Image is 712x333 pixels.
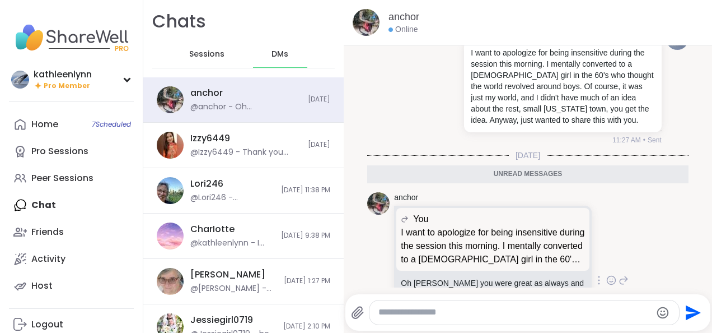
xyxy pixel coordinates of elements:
[367,165,688,183] div: Unread messages
[190,192,274,203] div: @Lori246 - [PERSON_NAME], thank you for your vulnerability. I have done a lot of inner child work...
[34,68,92,81] div: kathleenlynn
[31,226,64,238] div: Friends
[157,86,184,113] img: https://sharewell-space-live.sfo3.digitaloceanspaces.com/user-generated/bd698b57-9748-437a-a102-e...
[283,322,330,331] span: [DATE] 2:10 PM
[190,238,274,249] div: @kathleenlynn - I actually thought about that, but I'll be honest I didn't know if you were there...
[271,49,288,60] span: DMs
[353,9,380,36] img: https://sharewell-space-live.sfo3.digitaloceanspaces.com/user-generated/bd698b57-9748-437a-a102-e...
[31,145,88,158] div: Pro Sessions
[612,135,641,145] span: 11:27 AM
[31,280,53,292] div: Host
[388,10,419,24] a: anchor
[281,186,330,195] span: [DATE] 11:38 PM
[31,118,58,131] div: Home
[31,318,63,331] div: Logout
[9,165,134,192] a: Peer Sessions
[9,246,134,272] a: Activity
[284,276,330,286] span: [DATE] 1:27 PM
[190,147,301,158] div: @Izzy6449 - Thank you [PERSON_NAME]! That means a lot to me ☺️💕
[152,9,206,34] h1: Chats
[31,253,65,265] div: Activity
[157,177,184,204] img: https://sharewell-space-live.sfo3.digitaloceanspaces.com/user-generated/5690214f-3394-4b7a-9405-4...
[31,172,93,184] div: Peer Sessions
[157,132,184,159] img: https://sharewell-space-live.sfo3.digitaloceanspaces.com/user-generated/beac06d6-ae44-42f7-93ae-b...
[413,212,428,226] span: You
[394,192,418,203] a: anchor
[190,178,223,190] div: Lori246
[9,138,134,165] a: Pro Sessions
[509,150,547,161] span: [DATE]
[190,132,230,145] div: Izzy6449
[378,307,651,318] textarea: Type your message
[11,71,29,89] img: kathleenlynn
[648,135,662,145] span: Sent
[190,223,235,235] div: CharIotte
[190,87,223,99] div: anchor
[308,140,330,150] span: [DATE]
[9,219,134,246] a: Friends
[190,101,301,113] div: @anchor - Oh [PERSON_NAME] you were great as always and it was actually lovely to hear about your...
[656,306,669,320] button: Emoji picker
[9,18,134,57] img: ShareWell Nav Logo
[281,231,330,240] span: [DATE] 9:38 PM
[157,223,184,249] img: https://sharewell-space-live.sfo3.digitaloceanspaces.com/user-generated/fd58755a-3f77-49e7-8929-f...
[388,24,418,35] div: Online
[471,47,655,126] p: I want to apologize for being insensitive during the session this morning. I mentally converted t...
[643,135,645,145] span: •
[190,269,265,281] div: [PERSON_NAME]
[190,314,253,326] div: Jessiegirl0719
[680,300,705,325] button: Send
[157,268,184,295] img: https://sharewell-space-live.sfo3.digitaloceanspaces.com/user-generated/2a5f502b-e350-4429-9881-2...
[401,226,585,266] p: I want to apologize for being insensitive during the session this morning. I mentally converted t...
[9,272,134,299] a: Host
[44,81,90,91] span: Pro Member
[9,111,134,138] a: Home7Scheduled
[308,95,330,104] span: [DATE]
[189,49,224,60] span: Sessions
[92,120,131,129] span: 7 Scheduled
[190,283,277,294] div: @[PERSON_NAME] - Hey that's fine, have a good time and I'll see you in the morning.
[367,192,390,215] img: https://sharewell-space-live.sfo3.digitaloceanspaces.com/user-generated/bd698b57-9748-437a-a102-e...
